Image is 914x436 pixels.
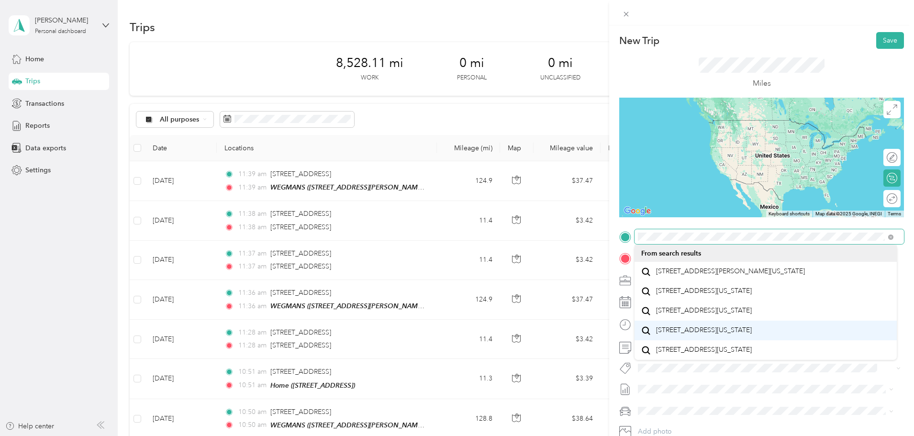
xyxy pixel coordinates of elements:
[656,326,752,335] span: [STREET_ADDRESS][US_STATE]
[860,382,914,436] iframe: Everlance-gr Chat Button Frame
[815,211,882,216] span: Map data ©2025 Google, INEGI
[641,249,701,257] span: From search results
[656,287,752,295] span: [STREET_ADDRESS][US_STATE]
[622,205,653,217] a: Open this area in Google Maps (opens a new window)
[656,346,752,354] span: [STREET_ADDRESS][US_STATE]
[656,306,752,315] span: [STREET_ADDRESS][US_STATE]
[656,267,805,276] span: [STREET_ADDRESS][PERSON_NAME][US_STATE]
[753,78,771,89] p: Miles
[769,211,810,217] button: Keyboard shortcuts
[619,34,659,47] p: New Trip
[876,32,904,49] button: Save
[622,205,653,217] img: Google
